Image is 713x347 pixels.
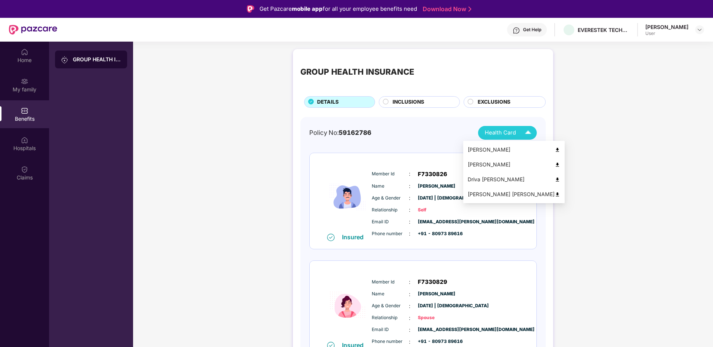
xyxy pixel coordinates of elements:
div: Policy No: [309,128,371,137]
div: [PERSON_NAME] [468,146,560,154]
span: Health Card [485,129,516,137]
span: +91 - 80973 89616 [418,230,455,237]
div: [PERSON_NAME] [PERSON_NAME] [468,190,560,198]
img: Logo [247,5,254,13]
img: svg+xml;base64,PHN2ZyB4bWxucz0iaHR0cDovL3d3dy53My5vcmcvMjAwMC9zdmciIHdpZHRoPSIxNiIgaGVpZ2h0PSIxNi... [327,234,335,241]
strong: mobile app [292,5,323,12]
img: svg+xml;base64,PHN2ZyB3aWR0aD0iMjAiIGhlaWdodD0iMjAiIHZpZXdCb3g9IjAgMCAyMCAyMCIgZmlsbD0ibm9uZSIgeG... [21,78,28,85]
img: svg+xml;base64,PHN2ZyB3aWR0aD0iMjAiIGhlaWdodD0iMjAiIHZpZXdCb3g9IjAgMCAyMCAyMCIgZmlsbD0ibm9uZSIgeG... [61,56,68,64]
span: Email ID [372,326,409,333]
span: [PERSON_NAME] [418,291,455,298]
span: : [409,230,410,238]
span: : [409,218,410,226]
span: [PERSON_NAME] [418,183,455,190]
span: : [409,290,410,298]
div: EVERESTEK TECHNOSOFT SOLUTIONS PRIVATE LIMITED [578,26,630,33]
span: F7330829 [418,278,447,286]
span: [EMAIL_ADDRESS][PERSON_NAME][DOMAIN_NAME] [418,218,455,226]
span: DETAILS [317,98,339,106]
span: Relationship [372,314,409,321]
span: Spouse [418,314,455,321]
span: [DATE] | [DEMOGRAPHIC_DATA] [418,195,455,202]
img: svg+xml;base64,PHN2ZyBpZD0iRHJvcGRvd24tMzJ4MzIiIHhtbG5zPSJodHRwOi8vd3d3LnczLm9yZy8yMDAwL3N2ZyIgd2... [697,27,703,33]
button: Health Card [478,126,537,140]
span: Age & Gender [372,195,409,202]
span: : [409,170,410,178]
img: icon [325,269,370,341]
span: Phone number [372,230,409,237]
img: svg+xml;base64,PHN2ZyBpZD0iSG9tZSIgeG1sbnM9Imh0dHA6Ly93d3cudzMub3JnLzIwMDAvc3ZnIiB3aWR0aD0iMjAiIG... [21,48,28,56]
div: [PERSON_NAME] [468,160,560,169]
span: Phone number [372,338,409,345]
span: : [409,302,410,310]
div: Insured [342,233,368,241]
span: F7330826 [418,170,447,179]
span: Name [372,291,409,298]
span: Age & Gender [372,302,409,309]
img: Stroke [468,5,471,13]
span: 59162786 [339,129,371,136]
span: EXCLUSIONS [478,98,510,106]
img: svg+xml;base64,PHN2ZyBpZD0iQ2xhaW0iIHhtbG5zPSJodHRwOi8vd3d3LnczLm9yZy8yMDAwL3N2ZyIgd2lkdGg9IjIwIi... [21,166,28,173]
span: INCLUSIONS [393,98,424,106]
span: : [409,182,410,190]
img: svg+xml;base64,PHN2ZyB4bWxucz0iaHR0cDovL3d3dy53My5vcmcvMjAwMC9zdmciIHdpZHRoPSI0OCIgaGVpZ2h0PSI0OC... [555,147,560,153]
span: Email ID [372,218,409,226]
span: Member Id [372,171,409,178]
img: svg+xml;base64,PHN2ZyBpZD0iSGVscC0zMngzMiIgeG1sbnM9Imh0dHA6Ly93d3cudzMub3JnLzIwMDAvc3ZnIiB3aWR0aD... [513,27,520,34]
img: svg+xml;base64,PHN2ZyBpZD0iQmVuZWZpdHMiIHhtbG5zPSJodHRwOi8vd3d3LnczLm9yZy8yMDAwL3N2ZyIgd2lkdGg9Ij... [21,107,28,114]
div: Get Help [523,27,541,33]
img: icon [325,161,370,233]
span: : [409,206,410,214]
span: : [409,194,410,202]
div: GROUP HEALTH INSURANCE [300,65,414,78]
img: Icuh8uwCUCF+XjCZyLQsAKiDCM9HiE6CMYmKQaPGkZKaA32CAAACiQcFBJY0IsAAAAASUVORK5CYII= [522,126,535,139]
span: : [409,326,410,334]
img: svg+xml;base64,PHN2ZyBpZD0iSG9zcGl0YWxzIiB4bWxucz0iaHR0cDovL3d3dy53My5vcmcvMjAwMC9zdmciIHdpZHRoPS... [21,136,28,144]
div: Get Pazcare for all your employee benefits need [259,4,417,13]
span: Name [372,183,409,190]
span: Relationship [372,207,409,214]
img: svg+xml;base64,PHN2ZyB4bWxucz0iaHR0cDovL3d3dy53My5vcmcvMjAwMC9zdmciIHdpZHRoPSI0OCIgaGVpZ2h0PSI0OC... [555,192,560,197]
span: : [409,314,410,322]
span: : [409,278,410,286]
div: GROUP HEALTH INSURANCE [73,56,121,63]
span: Self [418,207,455,214]
span: [DATE] | [DEMOGRAPHIC_DATA] [418,302,455,309]
span: +91 - 80973 89616 [418,338,455,345]
div: User [645,30,688,36]
span: [EMAIL_ADDRESS][PERSON_NAME][DOMAIN_NAME] [418,326,455,333]
span: : [409,338,410,346]
div: [PERSON_NAME] [645,23,688,30]
span: Member Id [372,279,409,286]
a: Download Now [423,5,469,13]
div: Driva [PERSON_NAME] [468,175,560,184]
img: svg+xml;base64,PHN2ZyB4bWxucz0iaHR0cDovL3d3dy53My5vcmcvMjAwMC9zdmciIHdpZHRoPSI0OCIgaGVpZ2h0PSI0OC... [555,177,560,182]
img: New Pazcare Logo [9,25,57,35]
img: svg+xml;base64,PHN2ZyB4bWxucz0iaHR0cDovL3d3dy53My5vcmcvMjAwMC9zdmciIHdpZHRoPSI0OCIgaGVpZ2h0PSI0OC... [555,162,560,168]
